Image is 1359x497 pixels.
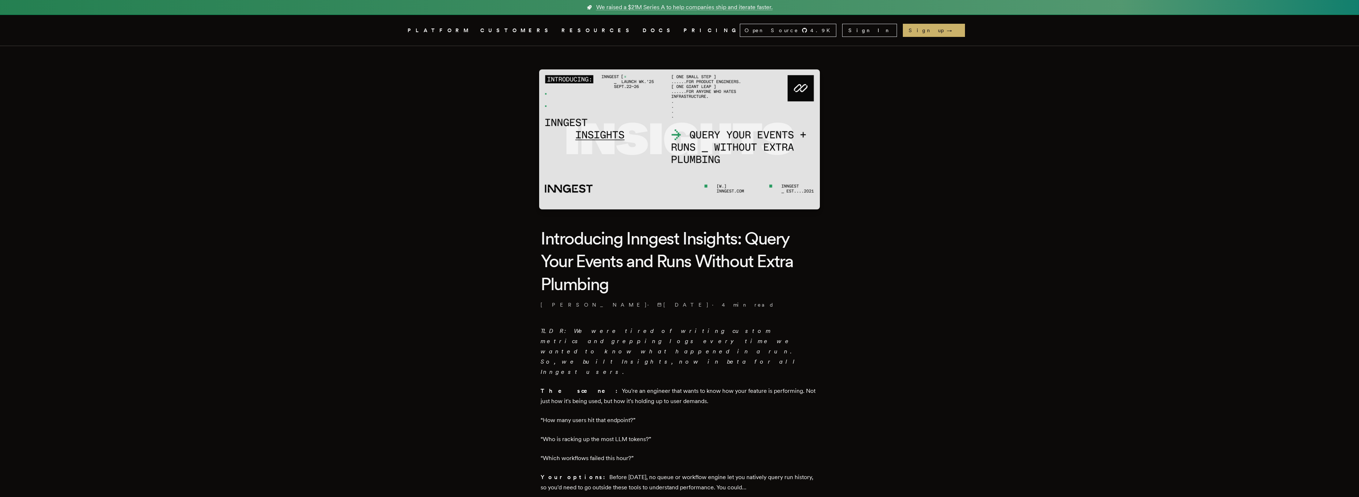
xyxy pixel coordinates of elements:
a: Sign up [903,24,965,37]
a: CUSTOMERS [480,26,553,35]
button: RESOURCES [561,26,634,35]
a: DOCS [643,26,675,35]
p: “How many users hit that endpoint?” [541,415,818,425]
p: [PERSON_NAME] · · [541,301,818,308]
span: 4.9 K [810,27,834,34]
h1: Introducing Inngest Insights: Query Your Events and Runs Without Extra Plumbing [541,227,818,295]
span: → [947,27,959,34]
strong: Your options: [541,474,609,481]
img: Featured image for Introducing Inngest Insights: Query Your Events and Runs Without Extra Plumbin... [539,69,820,209]
strong: The scene: [541,387,622,394]
a: PRICING [684,26,740,35]
span: We raised a $21M Series A to help companies ship and iterate faster. [596,3,773,12]
button: PLATFORM [408,26,472,35]
span: Open Source [745,27,799,34]
p: You're an engineer that wants to know how your feature is performing. Not just how it's being use... [541,386,818,406]
span: [DATE] [657,301,709,308]
em: TLDR: We were tired of writing custom metrics and grepping logs every time we wanted to know what... [541,327,800,375]
span: 4 min read [722,301,774,308]
p: “Which workflows failed this hour?” [541,453,818,463]
p: Before [DATE], no queue or workflow engine let you natively query run history, so you'd need to g... [541,472,818,493]
nav: Global [387,15,972,46]
a: Sign In [842,24,897,37]
p: “Who is racking up the most LLM tokens?” [541,434,818,444]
